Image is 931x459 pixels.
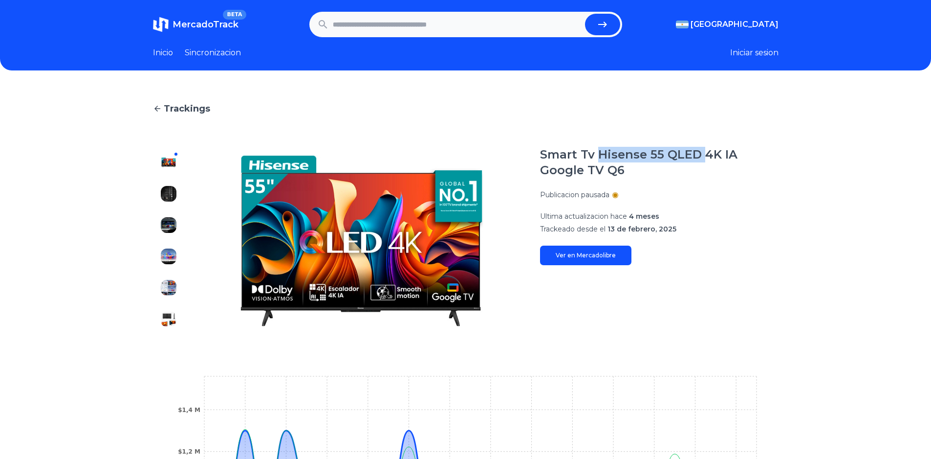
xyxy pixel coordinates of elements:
img: MercadoTrack [153,17,169,32]
img: Smart Tv Hisense 55 QLED 4K IA Google TV Q6 [204,147,520,335]
p: Publicacion pausada [540,190,609,200]
a: Trackings [153,102,779,115]
img: Smart Tv Hisense 55 QLED 4K IA Google TV Q6 [161,311,176,327]
a: Sincronizacion [185,47,241,59]
span: MercadoTrack [173,19,238,30]
span: [GEOGRAPHIC_DATA] [691,19,779,30]
button: Iniciar sesion [730,47,779,59]
button: [GEOGRAPHIC_DATA] [676,19,779,30]
span: 4 meses [629,212,659,221]
span: Ultima actualizacion hace [540,212,627,221]
a: Ver en Mercadolibre [540,246,631,265]
tspan: $1,2 M [178,448,200,455]
a: Inicio [153,47,173,59]
img: Smart Tv Hisense 55 QLED 4K IA Google TV Q6 [161,249,176,264]
img: Smart Tv Hisense 55 QLED 4K IA Google TV Q6 [161,186,176,202]
span: Trackeado desde el [540,225,606,233]
span: 13 de febrero, 2025 [607,225,676,233]
img: Smart Tv Hisense 55 QLED 4K IA Google TV Q6 [161,155,176,170]
span: Trackings [164,102,210,115]
a: MercadoTrackBETA [153,17,238,32]
tspan: $1,4 M [178,407,200,413]
h1: Smart Tv Hisense 55 QLED 4K IA Google TV Q6 [540,147,779,178]
img: Smart Tv Hisense 55 QLED 4K IA Google TV Q6 [161,280,176,296]
span: BETA [223,10,246,20]
img: Smart Tv Hisense 55 QLED 4K IA Google TV Q6 [161,217,176,233]
img: Argentina [676,21,689,28]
